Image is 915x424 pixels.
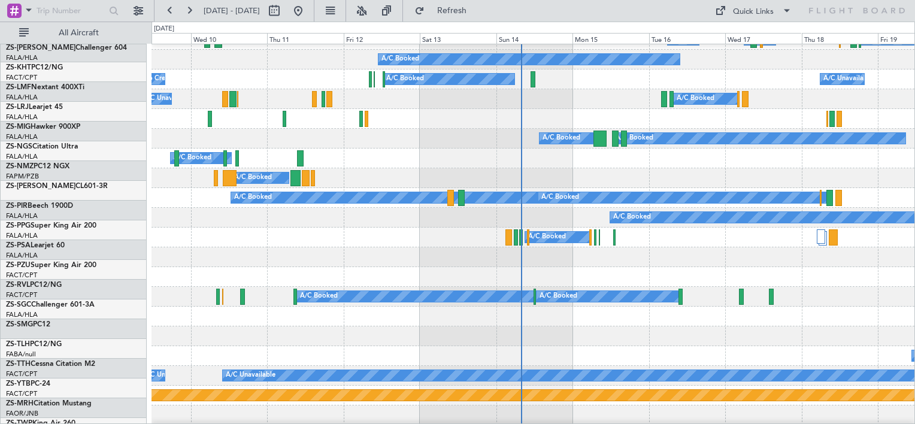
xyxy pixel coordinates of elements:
[540,287,577,305] div: A/C Booked
[420,33,496,44] div: Sat 13
[6,104,63,111] a: ZS-LRJLearjet 45
[709,1,798,20] button: Quick Links
[427,7,477,15] span: Refresh
[6,341,62,348] a: ZS-TLHPC12/NG
[6,262,31,269] span: ZS-PZU
[6,44,75,52] span: ZS-[PERSON_NAME]
[267,33,343,44] div: Thu 11
[823,70,873,88] div: A/C Unavailable
[6,409,38,418] a: FAOR/JNB
[6,172,39,181] a: FAPM/PZB
[802,33,878,44] div: Thu 18
[234,189,272,207] div: A/C Booked
[6,290,37,299] a: FACT/CPT
[6,301,31,308] span: ZS-SGC
[6,262,96,269] a: ZS-PZUSuper King Air 200
[6,281,30,289] span: ZS-RVL
[6,202,28,210] span: ZS-PIR
[6,271,37,280] a: FACT/CPT
[174,149,211,167] div: A/C Booked
[649,33,725,44] div: Tue 16
[37,2,105,20] input: Trip Number
[6,64,63,71] a: ZS-KHTPC12/NG
[31,29,126,37] span: All Aircraft
[543,129,580,147] div: A/C Booked
[344,33,420,44] div: Fri 12
[6,84,31,91] span: ZS-LMF
[6,281,62,289] a: ZS-RVLPC12/NG
[6,163,34,170] span: ZS-NMZ
[6,222,96,229] a: ZS-PPGSuper King Air 200
[143,90,193,108] div: A/C Unavailable
[6,143,78,150] a: ZS-NGSCitation Ultra
[191,33,267,44] div: Wed 10
[616,129,653,147] div: A/C Booked
[6,242,31,249] span: ZS-PSA
[6,211,38,220] a: FALA/HLA
[300,287,338,305] div: A/C Booked
[6,44,127,52] a: ZS-[PERSON_NAME]Challenger 604
[6,301,95,308] a: ZS-SGCChallenger 601-3A
[528,228,566,246] div: A/C Booked
[6,222,31,229] span: ZS-PPG
[154,24,174,34] div: [DATE]
[6,143,32,150] span: ZS-NGS
[6,370,37,378] a: FACT/CPT
[677,90,714,108] div: A/C Booked
[234,169,272,187] div: A/C Booked
[6,123,80,131] a: ZS-MIGHawker 900XP
[6,93,38,102] a: FALA/HLA
[496,33,572,44] div: Sun 14
[6,64,31,71] span: ZS-KHT
[6,104,29,111] span: ZS-LRJ
[6,321,50,328] a: ZS-SMGPC12
[204,5,260,16] span: [DATE] - [DATE]
[6,113,38,122] a: FALA/HLA
[6,321,33,328] span: ZS-SMG
[6,73,37,82] a: FACT/CPT
[6,380,31,387] span: ZS-YTB
[381,50,419,68] div: A/C Booked
[6,202,73,210] a: ZS-PIRBeech 1900D
[6,231,38,240] a: FALA/HLA
[114,33,190,44] div: Tue 9
[386,70,424,88] div: A/C Booked
[6,84,84,91] a: ZS-LMFNextant 400XTi
[6,361,31,368] span: ZS-TTH
[13,23,130,43] button: All Aircraft
[409,1,481,20] button: Refresh
[6,341,30,348] span: ZS-TLH
[143,70,171,88] div: No Crew
[6,123,31,131] span: ZS-MIG
[6,163,69,170] a: ZS-NMZPC12 NGX
[6,400,34,407] span: ZS-MRH
[733,6,774,18] div: Quick Links
[226,367,275,384] div: A/C Unavailable
[6,183,75,190] span: ZS-[PERSON_NAME]
[6,53,38,62] a: FALA/HLA
[541,189,579,207] div: A/C Booked
[6,152,38,161] a: FALA/HLA
[613,208,651,226] div: A/C Booked
[6,389,37,398] a: FACT/CPT
[6,361,95,368] a: ZS-TTHCessna Citation M2
[6,251,38,260] a: FALA/HLA
[6,350,36,359] a: FABA/null
[6,132,38,141] a: FALA/HLA
[725,33,801,44] div: Wed 17
[6,400,92,407] a: ZS-MRHCitation Mustang
[6,380,50,387] a: ZS-YTBPC-24
[6,310,38,319] a: FALA/HLA
[572,33,649,44] div: Mon 15
[6,183,108,190] a: ZS-[PERSON_NAME]CL601-3R
[6,242,65,249] a: ZS-PSALearjet 60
